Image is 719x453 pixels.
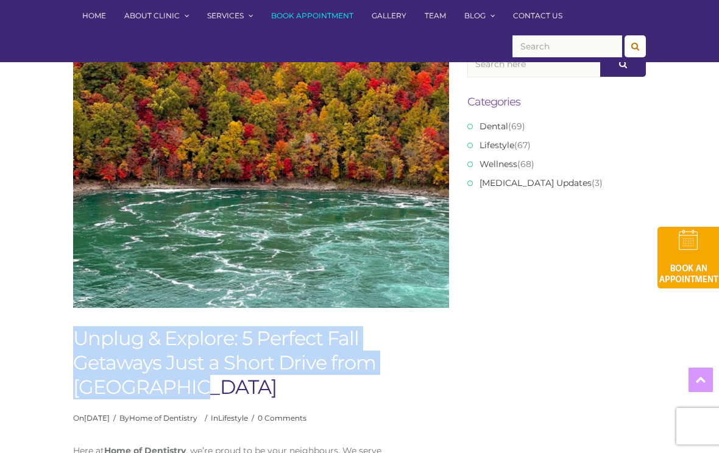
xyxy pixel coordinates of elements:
li: (3) [467,177,637,190]
a: 0 Comments [258,413,306,423]
span: In / [211,413,254,423]
li: (68) [467,158,637,171]
a: Wellness [480,159,517,169]
input: Search here [467,51,601,77]
a: Lifestyle [218,413,248,423]
a: Lifestyle [480,140,514,151]
span: On / [73,413,116,423]
a: Dental [480,121,508,132]
span: By / [119,413,207,423]
li: (67) [467,139,637,152]
img: book-an-appointment-hod-gld.png [657,227,719,288]
input: Search [512,35,622,57]
a: [MEDICAL_DATA] Updates [480,177,592,188]
h1: Unplug & Explore: 5 Perfect Fall Getaways Just a Short Drive from [GEOGRAPHIC_DATA] [73,326,449,399]
a: Home of Dentistry [129,413,197,423]
a: [DATE] [84,413,110,423]
h3: Categories [467,96,646,108]
li: (69) [467,120,637,133]
a: Top [689,368,713,392]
